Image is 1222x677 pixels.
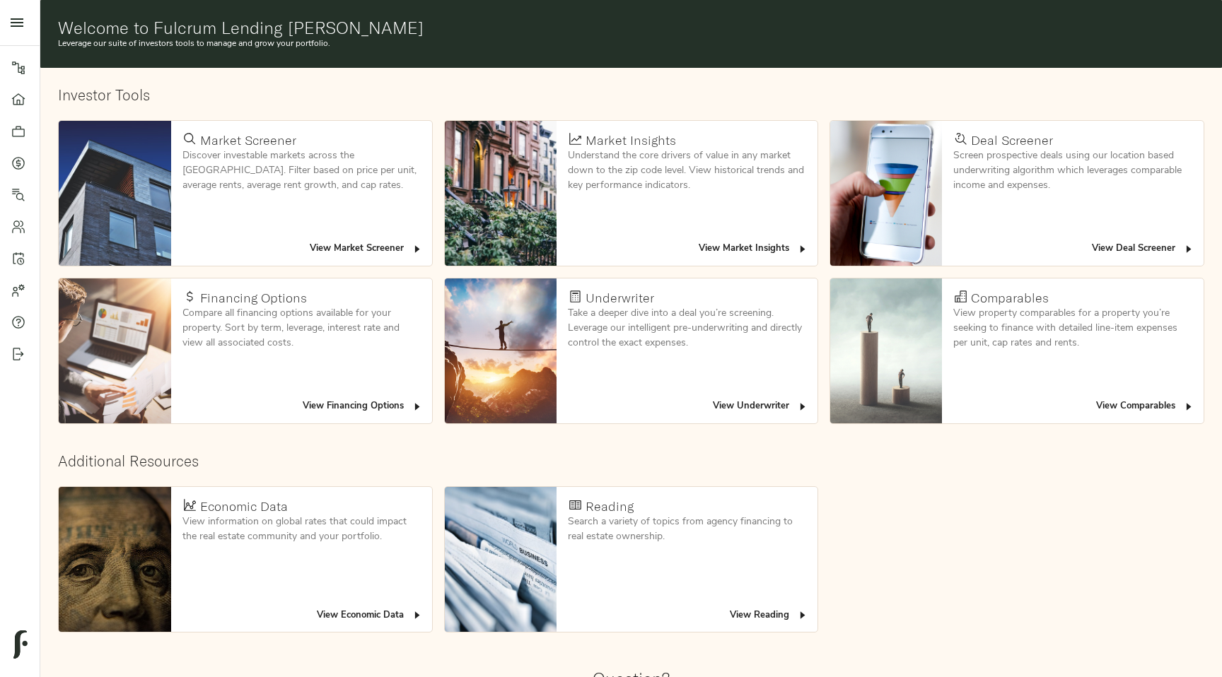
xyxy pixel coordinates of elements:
[59,121,170,266] img: Market Screener
[971,290,1049,306] h4: Comparables
[713,399,808,415] span: View Underwriter
[200,290,307,306] h4: Financing Options
[310,241,423,257] span: View Market Screener
[58,37,1204,50] p: Leverage our suite of investors tools to manage and grow your portfolio.
[568,306,806,351] p: Take a deeper dive into a deal you’re screening. Leverage our intelligent pre-underwriting and di...
[182,514,421,544] p: View information on global rates that could impact the real estate community and your portfolio.
[971,133,1053,148] h4: Deal Screener
[695,238,812,260] button: View Market Insights
[830,278,942,423] img: Comparables
[568,148,806,193] p: Understand the core drivers of value in any market down to the zip code level. View historical tr...
[182,306,421,351] p: Compare all financing options available for your property. Sort by term, leverage, interest rate ...
[586,499,634,514] h4: Reading
[699,241,808,257] span: View Market Insights
[200,133,296,148] h4: Market Screener
[58,18,1204,37] h1: Welcome to Fulcrum Lending [PERSON_NAME]
[445,121,557,266] img: Market Insights
[13,630,28,659] img: logo
[182,148,421,193] p: Discover investable markets across the [GEOGRAPHIC_DATA]. Filter based on price per unit, average...
[1093,396,1198,418] button: View Comparables
[953,306,1192,351] p: View property comparables for a property you’re seeking to finance with detailed line-item expens...
[59,278,170,423] img: Financing Options
[59,487,170,632] img: Economic Data
[730,608,808,624] span: View Reading
[830,121,942,266] img: Deal Screener
[445,278,557,423] img: Underwriter
[726,605,812,627] button: View Reading
[1096,399,1194,415] span: View Comparables
[445,487,557,632] img: Reading
[58,86,1204,104] h2: Investor Tools
[568,514,806,544] p: Search a variety of topics from agency financing to real estate ownership.
[317,608,423,624] span: View Economic Data
[1088,238,1198,260] button: View Deal Screener
[1092,241,1194,257] span: View Deal Screener
[953,148,1192,193] p: Screen prospective deals using our location based underwriting algorithm which leverages comparab...
[313,605,426,627] button: View Economic Data
[306,238,426,260] button: View Market Screener
[709,396,812,418] button: View Underwriter
[586,290,654,306] h4: Underwriter
[200,499,288,514] h4: Economic Data
[303,399,423,415] span: View Financing Options
[586,133,676,148] h4: Market Insights
[299,396,426,418] button: View Financing Options
[58,452,1204,470] h2: Additional Resources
